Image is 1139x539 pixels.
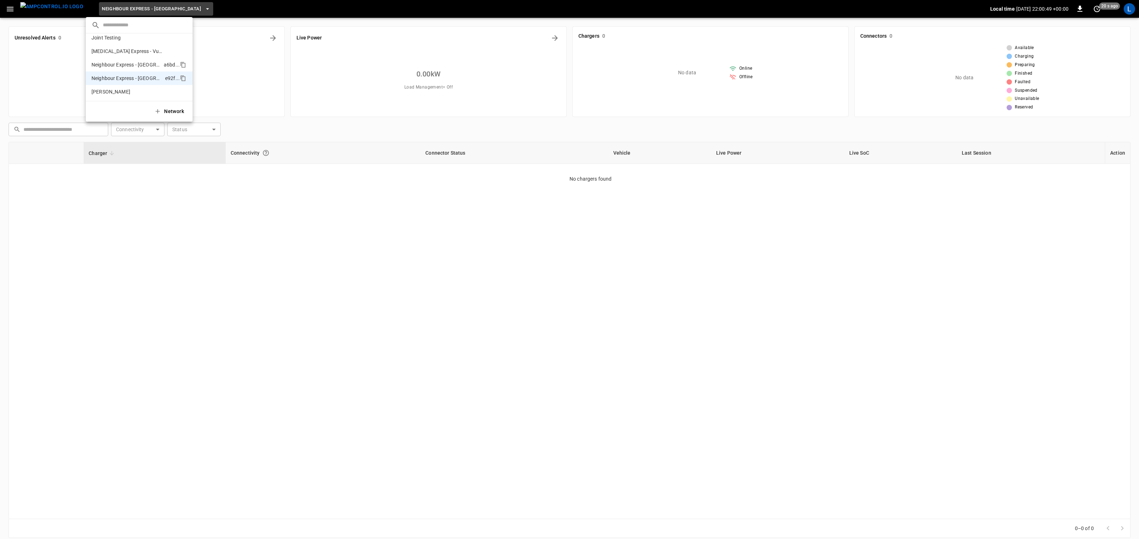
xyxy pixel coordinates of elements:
p: Neighbour Express - [GEOGRAPHIC_DATA] [91,75,162,82]
button: Network [150,104,190,119]
p: [PERSON_NAME] [91,88,161,95]
p: [MEDICAL_DATA] Express - Vulcan Way Richmond [91,48,162,55]
div: copy [179,60,187,69]
div: copy [179,74,187,82]
p: Joint Testing [91,34,161,41]
p: Neighbour Express - [GEOGRAPHIC_DATA] [91,61,161,68]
